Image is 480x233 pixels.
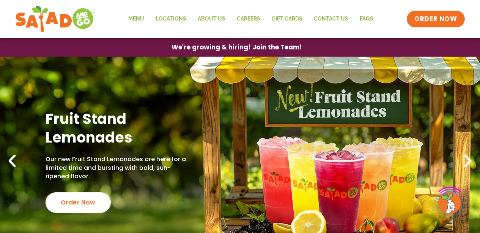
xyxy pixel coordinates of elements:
[123,10,150,28] a: Menu
[192,10,231,28] a: About Us
[266,10,308,28] a: GIFT CARDS
[414,14,457,24] span: ORDER NOW
[46,109,189,147] h2: Fruit Stand Lemonades
[15,4,95,34] img: new-SAG-logo-768×292
[46,155,189,181] p: Our new Fruit Stand Lemonades are here for a limited time and bursting with bold, sun-ripened fla...
[172,44,302,51] span: We're growing & hiring! Join the Team!
[4,153,20,170] div: Previous slide
[160,38,313,56] a: We're growing & hiring! Join the Team!
[460,153,476,170] div: Next slide
[407,11,464,27] a: ORDER NOW
[123,10,379,28] nav: Menu
[46,192,111,213] div: Order Now
[308,10,354,28] a: Contact Us
[231,10,266,28] a: Careers
[354,10,379,28] a: FAQs
[150,10,192,28] a: Locations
